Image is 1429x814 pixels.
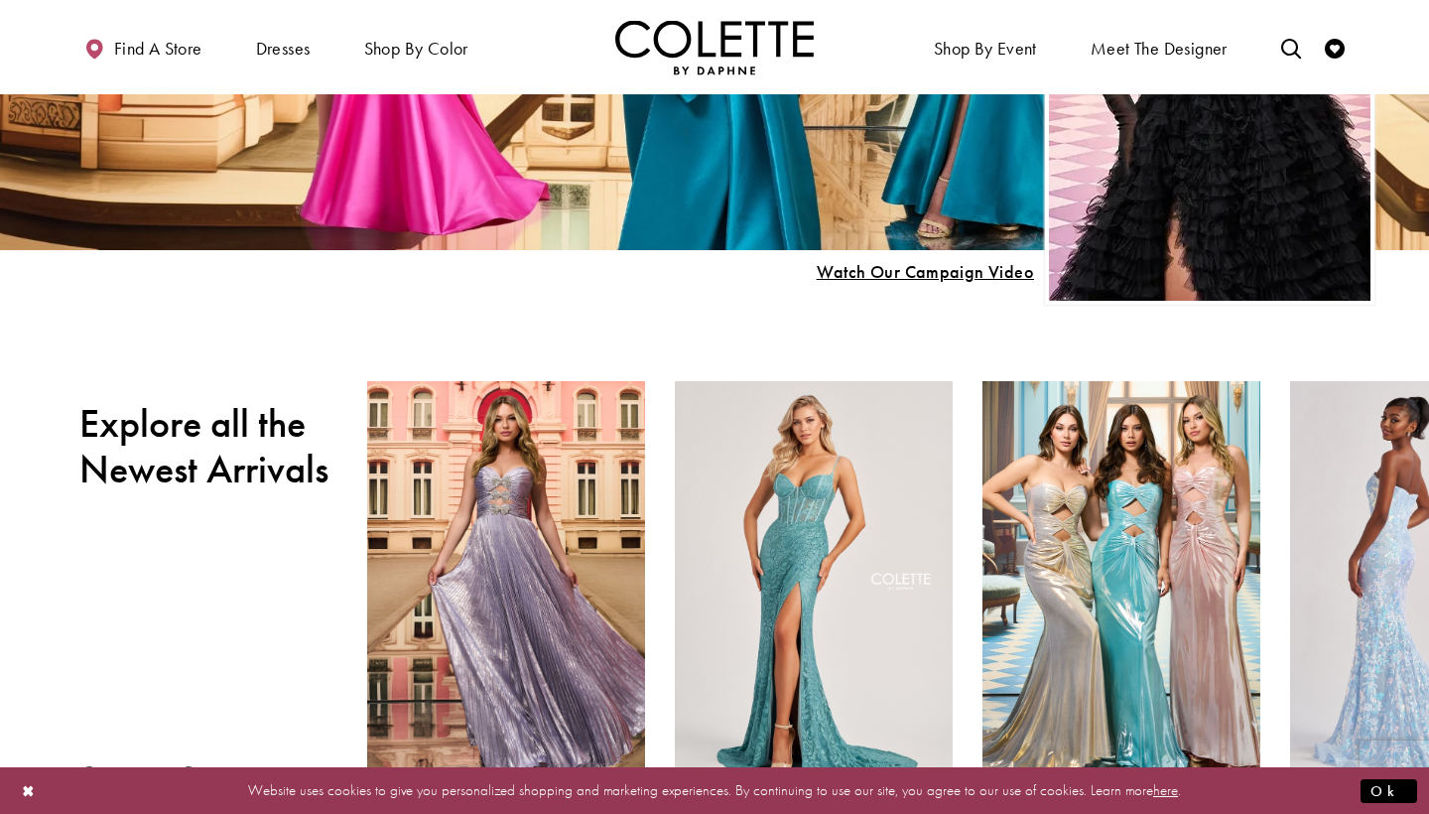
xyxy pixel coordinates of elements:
[1276,20,1306,74] a: Toggle search
[79,401,337,492] h2: Explore all the Newest Arrivals
[929,20,1042,74] span: Shop By Event
[367,381,645,785] a: Visit Colette by Daphne Style No. CL8520 Page
[615,20,814,74] img: Colette by Daphne
[1361,778,1417,803] button: Submit Dialog
[1153,780,1178,800] a: here
[79,20,206,74] a: Find a store
[1086,20,1233,74] a: Meet the designer
[12,773,46,808] button: Close Dialog
[364,39,468,59] span: Shop by color
[251,20,316,74] span: Dresses
[816,262,1034,282] span: Play Slide #15 Video
[114,39,202,59] span: Find a store
[1320,20,1350,74] a: Check Wishlist
[256,39,311,59] span: Dresses
[1091,39,1228,59] span: Meet the designer
[143,777,1286,804] p: Website uses cookies to give you personalized shopping and marketing experiences. By continuing t...
[359,20,473,74] span: Shop by color
[615,20,814,74] a: Visit Home Page
[934,39,1037,59] span: Shop By Event
[675,381,953,785] a: Visit Colette by Daphne Style No. CL8405 Page
[982,381,1260,785] a: Visit Colette by Daphne Style No. CL8545 Page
